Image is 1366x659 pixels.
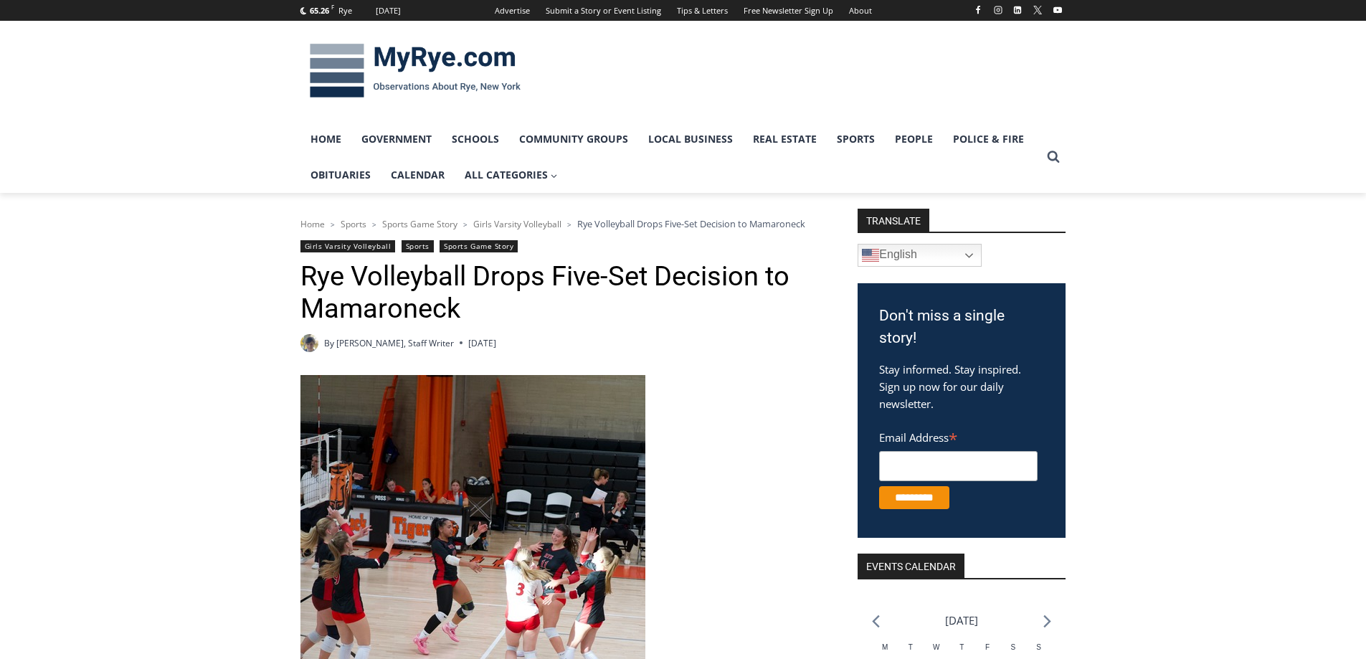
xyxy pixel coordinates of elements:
a: Home [300,121,351,157]
a: Girls Varsity Volleyball [300,240,396,252]
span: By [324,336,334,350]
h1: Rye Volleyball Drops Five-Set Decision to Mamaroneck [300,260,820,326]
a: Sports Game Story [382,218,457,230]
span: Rye Volleyball Drops Five-Set Decision to Mamaroneck [577,217,805,230]
span: All Categories [465,167,558,183]
a: Calendar [381,157,455,193]
span: F [331,3,334,11]
a: Sports [341,218,366,230]
span: F [985,643,990,651]
a: All Categories [455,157,568,193]
h3: Don't miss a single story! [879,305,1044,350]
a: Facebook [969,1,987,19]
a: Local Business [638,121,743,157]
strong: TRANSLATE [858,209,929,232]
span: S [1010,643,1015,651]
a: English [858,244,982,267]
img: (PHOTO: MyRye.com 2024 Head Intern, Editor and now Staff Writer Charlie Morris. Contributed.)Char... [300,334,318,352]
a: Next month [1043,615,1051,628]
span: S [1036,643,1041,651]
a: Police & Fire [943,121,1034,157]
a: Girls Varsity Volleyball [473,218,561,230]
a: Sports [827,121,885,157]
label: Email Address [879,423,1038,449]
time: [DATE] [468,336,496,350]
div: Rye [338,4,352,17]
h2: Events Calendar [858,554,964,578]
a: Real Estate [743,121,827,157]
a: YouTube [1049,1,1066,19]
span: T [959,643,964,651]
img: en [862,247,879,264]
a: X [1029,1,1046,19]
p: Stay informed. Stay inspired. Sign up now for our daily newsletter. [879,361,1044,412]
a: [PERSON_NAME], Staff Writer [336,337,454,349]
span: T [909,643,913,651]
a: Home [300,218,325,230]
span: M [882,643,888,651]
a: Instagram [990,1,1007,19]
img: MyRye.com [300,34,530,108]
a: Community Groups [509,121,638,157]
span: > [567,219,571,229]
span: > [463,219,468,229]
li: [DATE] [945,611,978,630]
a: Previous month [872,615,880,628]
span: 65.26 [310,5,329,16]
span: > [372,219,376,229]
div: [DATE] [376,4,401,17]
a: People [885,121,943,157]
span: W [933,643,939,651]
span: > [331,219,335,229]
a: Schools [442,121,509,157]
a: Linkedin [1009,1,1026,19]
a: Author image [300,334,318,352]
nav: Primary Navigation [300,121,1040,194]
button: View Search Form [1040,144,1066,170]
a: Sports Game Story [440,240,518,252]
a: Sports [402,240,434,252]
nav: Breadcrumbs [300,217,820,231]
a: Obituaries [300,157,381,193]
a: Government [351,121,442,157]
